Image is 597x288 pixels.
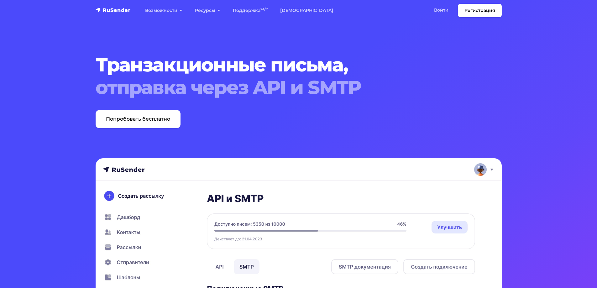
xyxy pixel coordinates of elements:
a: Попробовать бесплатно [96,110,181,128]
img: RuSender [96,7,131,13]
a: Ресурсы [189,4,227,17]
h1: Транзакционные письма, [96,54,467,99]
a: Возможности [139,4,189,17]
sup: 24/7 [260,7,268,11]
a: Войти [428,4,455,17]
a: Регистрация [458,4,502,17]
a: [DEMOGRAPHIC_DATA] [274,4,339,17]
span: отправка через API и SMTP [96,76,467,99]
a: Поддержка24/7 [227,4,274,17]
